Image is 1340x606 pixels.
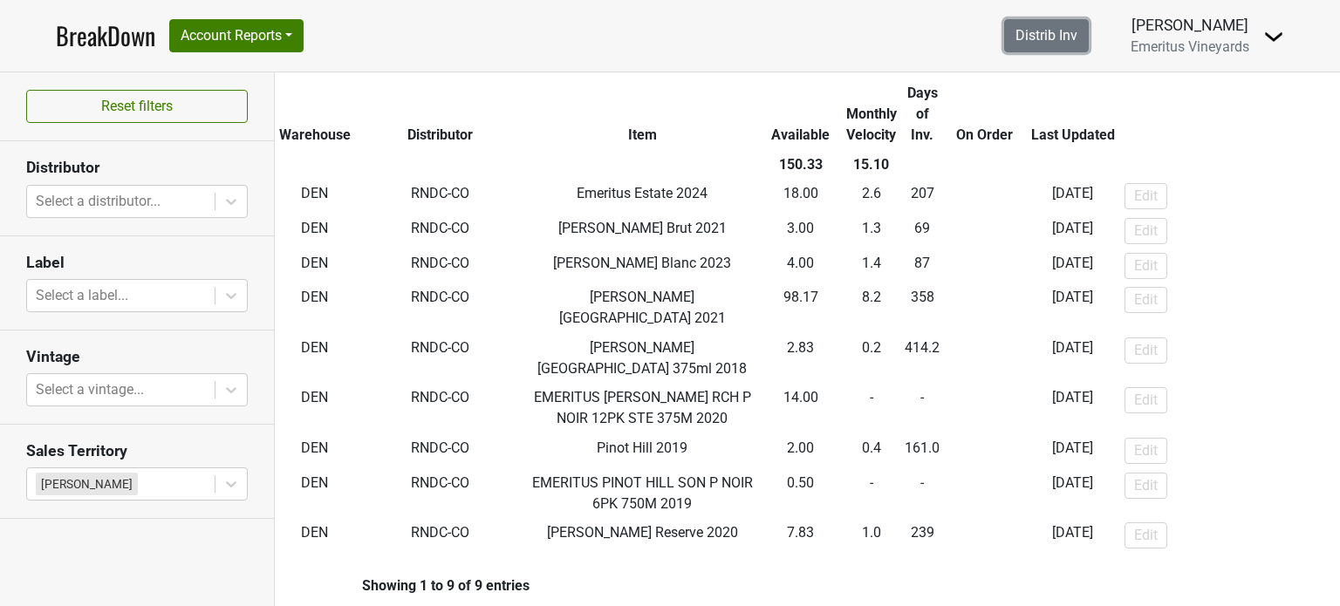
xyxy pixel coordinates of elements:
td: DEN [275,518,355,553]
span: [PERSON_NAME] Blanc 2023 [553,255,731,271]
th: Item: activate to sort column ascending [525,78,760,150]
a: Distrib Inv [1004,19,1089,52]
td: 358 [901,283,945,333]
td: RNDC-CO [355,214,525,249]
td: 1.3 [842,214,901,249]
td: RNDC-CO [355,333,525,384]
td: - [944,249,1025,283]
button: Edit [1125,522,1167,548]
td: 18.00 [760,180,842,214]
th: Last Updated: activate to sort column ascending [1025,78,1119,150]
td: DEN [275,283,355,333]
td: 98.17 [760,283,842,333]
td: DEN [275,333,355,384]
td: - [944,214,1025,249]
th: Days of Inv.: activate to sort column ascending [901,78,945,150]
td: RNDC-CO [355,433,525,468]
td: RNDC-CO [355,468,525,519]
td: RNDC-CO [355,384,525,434]
td: 1.4 [842,249,901,283]
span: [PERSON_NAME][GEOGRAPHIC_DATA] 375ml 2018 [537,339,747,377]
button: Edit [1125,337,1167,364]
td: 4.00 [760,249,842,283]
td: 87 [901,249,945,283]
span: EMERITUS PINOT HILL SON P NOIR 6PK 750M 2019 [532,474,753,512]
span: Emeritus Estate 2024 [577,185,708,201]
span: [PERSON_NAME] Brut 2021 [558,220,727,236]
span: [PERSON_NAME][GEOGRAPHIC_DATA] 2021 [559,289,726,326]
td: [DATE] [1025,333,1119,384]
div: [PERSON_NAME] [36,473,138,495]
span: Emeritus Vineyards [1131,38,1249,55]
td: - [944,333,1025,384]
td: 207 [901,180,945,214]
td: DEN [275,249,355,283]
td: - [842,384,901,434]
th: Distributor: activate to sort column ascending [355,78,525,150]
button: Edit [1125,218,1167,244]
td: [DATE] [1025,214,1119,249]
h3: Sales Territory [26,442,248,460]
td: 3.00 [760,214,842,249]
td: DEN [275,384,355,434]
td: [DATE] [1025,433,1119,468]
td: 69 [901,214,945,249]
td: RNDC-CO [355,249,525,283]
span: [PERSON_NAME] Reserve 2020 [547,524,738,541]
button: Edit [1125,253,1167,279]
button: Edit [1125,183,1167,209]
td: 161.0 [901,433,945,468]
td: - [944,384,1025,434]
td: DEN [275,433,355,468]
td: DEN [275,214,355,249]
img: Dropdown Menu [1263,26,1284,47]
td: 2.00 [760,433,842,468]
th: Warehouse: activate to sort column ascending [275,78,355,150]
button: Edit [1125,287,1167,313]
td: 14.00 [760,384,842,434]
td: 8.2 [842,283,901,333]
td: [DATE] [1025,518,1119,553]
span: EMERITUS [PERSON_NAME] RCH P NOIR 12PK STE 375M 2020 [534,389,751,426]
div: Showing 1 to 9 of 9 entries [275,577,530,594]
td: [DATE] [1025,468,1119,519]
td: - [944,518,1025,553]
td: 0.4 [842,433,901,468]
td: DEN [275,468,355,519]
button: Edit [1125,387,1167,413]
td: - [944,468,1025,519]
td: - [944,433,1025,468]
td: - [944,283,1025,333]
th: Monthly Velocity: activate to sort column ascending [842,78,901,150]
td: 7.83 [760,518,842,553]
th: 15.10 [842,150,901,180]
button: Edit [1125,473,1167,499]
td: - [842,468,901,519]
h3: Vintage [26,348,248,366]
span: Pinot Hill 2019 [597,439,687,456]
h3: Distributor [26,159,248,177]
td: 0.50 [760,468,842,519]
td: [DATE] [1025,249,1119,283]
td: - [901,384,945,434]
button: Reset filters [26,90,248,123]
a: BreakDown [56,17,155,54]
h3: Label [26,254,248,272]
td: [DATE] [1025,283,1119,333]
td: [DATE] [1025,384,1119,434]
td: - [944,180,1025,214]
td: RNDC-CO [355,518,525,553]
td: RNDC-CO [355,283,525,333]
td: 0.2 [842,333,901,384]
th: &nbsp;: activate to sort column ascending [1120,78,1331,150]
th: Available: activate to sort column ascending [760,78,842,150]
td: 414.2 [901,333,945,384]
button: Edit [1125,438,1167,464]
td: - [901,468,945,519]
div: [PERSON_NAME] [1131,14,1249,37]
td: 2.6 [842,180,901,214]
td: 1.0 [842,518,901,553]
td: 239 [901,518,945,553]
td: 2.83 [760,333,842,384]
th: On Order: activate to sort column ascending [944,78,1025,150]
